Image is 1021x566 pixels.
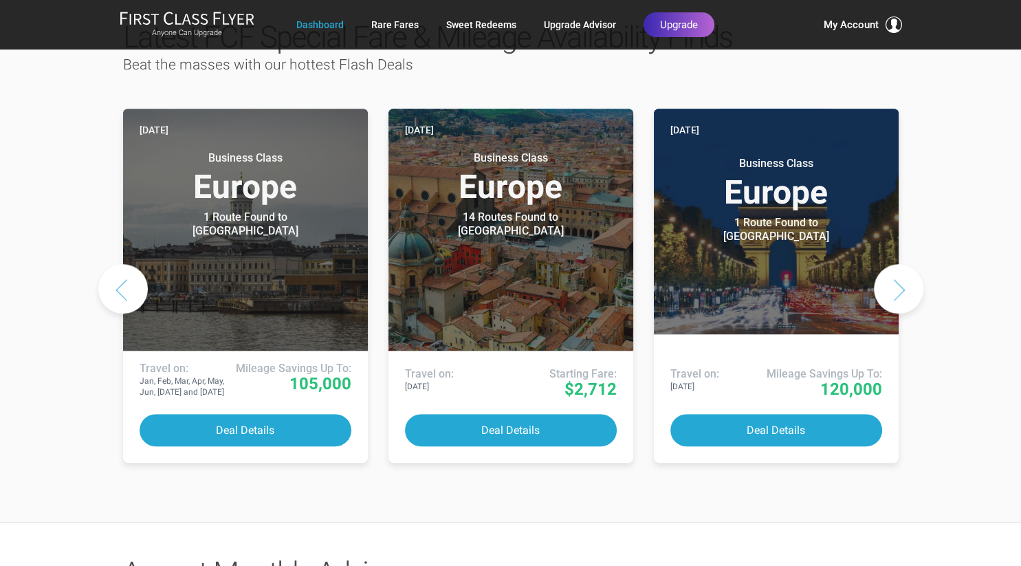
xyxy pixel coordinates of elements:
[140,414,351,446] button: Deal Details
[690,216,862,243] div: 1 Route Found to [GEOGRAPHIC_DATA]
[670,414,882,446] button: Deal Details
[120,28,254,38] small: Anyone Can Upgrade
[824,17,902,33] button: My Account
[160,210,331,238] div: 1 Route Found to [GEOGRAPHIC_DATA]
[120,11,254,25] img: First Class Flyer
[98,264,148,314] button: Previous slide
[120,11,254,39] a: First Class FlyerAnyone Can Upgrade
[446,12,516,37] a: Sweet Redeems
[544,12,616,37] a: Upgrade Advisor
[425,151,597,165] small: Business Class
[654,109,899,463] a: [DATE] Business ClassEurope 1 Route Found to [GEOGRAPHIC_DATA] Use These Miles / Points: Travel o...
[670,157,882,209] h3: Europe
[644,12,714,37] a: Upgrade
[123,109,368,463] a: [DATE] Business ClassEurope 1 Route Found to [GEOGRAPHIC_DATA] Use These Miles / Points: Travel o...
[123,56,413,73] span: Beat the masses with our hottest Flash Deals
[405,151,617,204] h3: Europe
[160,151,331,165] small: Business Class
[690,157,862,171] small: Business Class
[670,122,699,138] time: [DATE]
[425,210,597,238] div: 14 Routes Found to [GEOGRAPHIC_DATA]
[371,12,419,37] a: Rare Fares
[824,17,879,33] span: My Account
[874,264,923,314] button: Next slide
[140,122,168,138] time: [DATE]
[296,12,344,37] a: Dashboard
[405,122,434,138] time: [DATE]
[388,109,633,463] a: [DATE] Business ClassEurope 14 Routes Found to [GEOGRAPHIC_DATA] Airlines offering special fares:...
[405,414,617,446] button: Deal Details
[140,151,351,204] h3: Europe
